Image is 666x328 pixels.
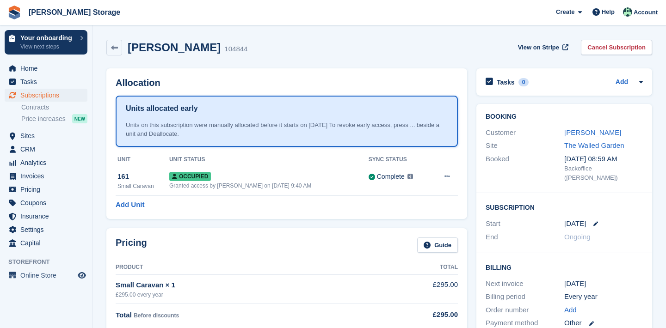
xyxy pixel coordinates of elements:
span: Create [556,7,574,17]
th: Unit [116,152,169,167]
div: 104844 [224,44,247,55]
a: menu [5,143,87,156]
th: Unit Status [169,152,369,167]
div: Small Caravan × 1 [116,280,405,291]
div: £295.00 [405,310,458,320]
span: Storefront [8,257,92,267]
p: Your onboarding [20,35,75,41]
a: The Walled Garden [564,141,624,149]
a: menu [5,210,87,223]
div: Site [486,140,564,151]
a: menu [5,183,87,196]
div: [DATE] [564,279,643,289]
a: Add Unit [116,200,144,210]
a: [PERSON_NAME] [564,128,621,136]
a: [PERSON_NAME] Storage [25,5,124,20]
p: View next steps [20,43,75,51]
span: Coupons [20,196,76,209]
span: View on Stripe [518,43,559,52]
h2: Billing [486,262,643,272]
a: menu [5,170,87,182]
time: 2025-10-01 00:00:00 UTC [564,219,586,229]
a: menu [5,223,87,236]
a: menu [5,75,87,88]
th: Sync Status [369,152,431,167]
h2: Booking [486,113,643,121]
h2: [PERSON_NAME] [128,41,221,54]
a: Guide [417,237,458,253]
a: Add [564,305,577,316]
a: Contracts [21,103,87,112]
span: Home [20,62,76,75]
div: £295.00 every year [116,291,405,299]
span: Invoices [20,170,76,182]
span: Insurance [20,210,76,223]
span: Before discounts [134,312,179,319]
th: Product [116,260,405,275]
a: menu [5,62,87,75]
a: menu [5,156,87,169]
span: Pricing [20,183,76,196]
a: Preview store [76,270,87,281]
div: Booked [486,154,564,182]
span: Occupied [169,172,211,181]
td: £295.00 [405,274,458,304]
h2: Subscription [486,202,643,212]
a: menu [5,129,87,142]
div: Small Caravan [117,182,169,190]
span: Analytics [20,156,76,169]
div: Units on this subscription were manually allocated before it starts on [DATE] To revoke early acc... [126,121,448,139]
div: Granted access by [PERSON_NAME] on [DATE] 9:40 AM [169,182,369,190]
span: Account [634,8,658,17]
span: Help [602,7,615,17]
span: Sites [20,129,76,142]
a: menu [5,269,87,282]
img: Nicholas Pain [623,7,632,17]
img: icon-info-grey-7440780725fd019a000dd9b08b2336e03edf1995a4989e88bcd33f0948082b44.svg [407,174,413,179]
a: Your onboarding View next steps [5,30,87,55]
div: Order number [486,305,564,316]
div: Customer [486,128,564,138]
h1: Units allocated early [126,103,198,114]
h2: Allocation [116,78,458,88]
div: Start [486,219,564,229]
div: End [486,232,564,243]
span: Subscriptions [20,89,76,102]
span: Settings [20,223,76,236]
a: menu [5,237,87,249]
span: Online Store [20,269,76,282]
div: Next invoice [486,279,564,289]
div: Billing period [486,292,564,302]
span: Tasks [20,75,76,88]
div: [DATE] 08:59 AM [564,154,643,164]
div: 0 [518,78,529,86]
span: Price increases [21,115,66,123]
div: 161 [117,171,169,182]
span: Total [116,311,132,319]
div: Backoffice ([PERSON_NAME]) [564,164,643,182]
h2: Tasks [497,78,515,86]
span: CRM [20,143,76,156]
div: NEW [72,114,87,123]
span: Ongoing [564,233,591,241]
div: Every year [564,292,643,302]
a: Cancel Subscription [581,40,652,55]
a: menu [5,89,87,102]
img: stora-icon-8386f47178a22dfd0bd8f6a31ec36ba5ce8667c1dd55bd0f319d3a0aa187defe.svg [7,6,21,19]
div: Complete [377,172,405,182]
a: menu [5,196,87,209]
span: Capital [20,237,76,249]
a: Price increases NEW [21,114,87,124]
th: Total [405,260,458,275]
a: Add [616,77,628,88]
h2: Pricing [116,237,147,253]
a: View on Stripe [514,40,570,55]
